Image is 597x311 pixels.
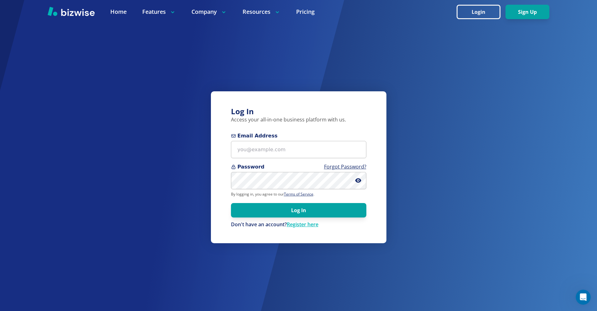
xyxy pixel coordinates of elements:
a: Terms of Service [284,191,313,197]
button: Log In [231,203,366,217]
h3: Log In [231,106,366,117]
a: Home [110,8,127,16]
a: Login [457,9,505,15]
img: Bizwise Logo [48,7,95,16]
p: Don't have an account? [231,221,366,228]
a: Forgot Password? [324,163,366,170]
iframe: Intercom live chat [576,290,591,305]
p: Company [191,8,227,16]
div: Don't have an account?Register here [231,221,366,228]
p: Features [142,8,176,16]
a: Register here [287,221,318,228]
a: Pricing [296,8,315,16]
p: Resources [243,8,280,16]
span: Email Address [231,132,366,140]
span: Password [231,163,366,171]
a: Sign Up [505,9,549,15]
input: you@example.com [231,141,366,158]
p: Access your all-in-one business platform with us. [231,116,366,123]
p: By logging in, you agree to our . [231,192,366,197]
button: Login [457,5,500,19]
button: Sign Up [505,5,549,19]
